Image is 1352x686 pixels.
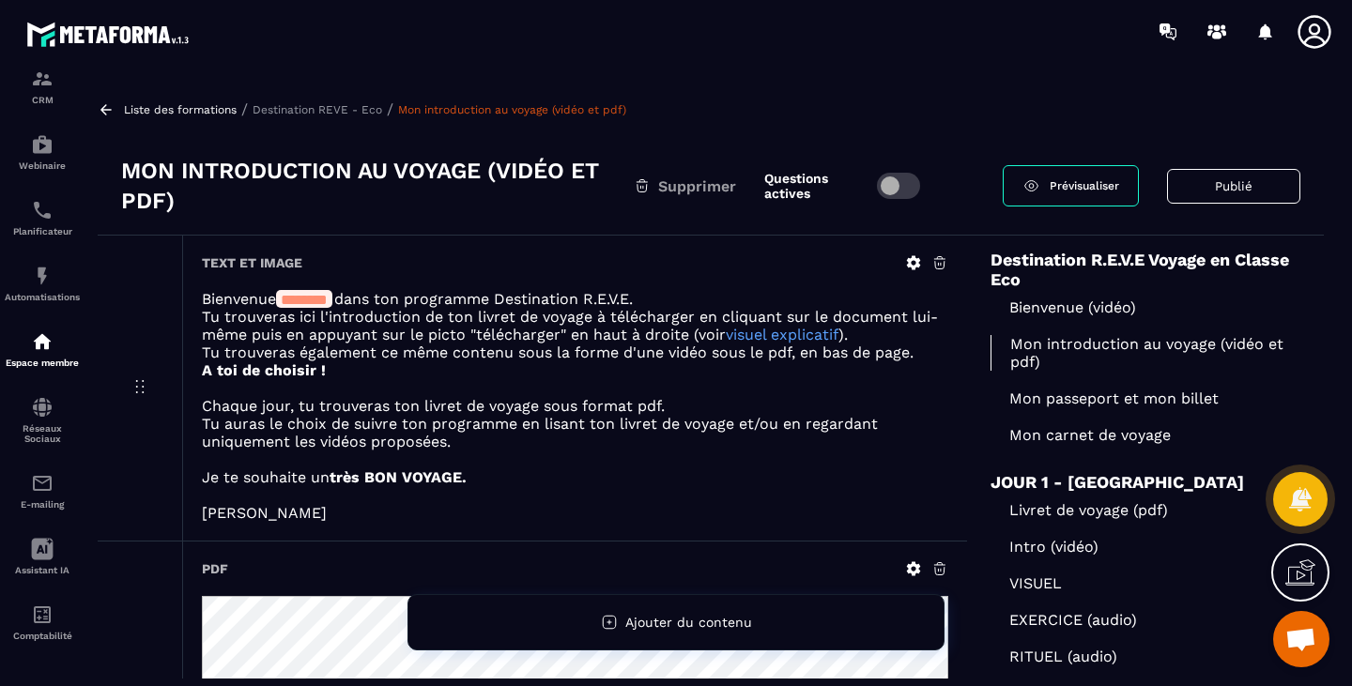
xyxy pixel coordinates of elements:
[5,382,80,458] a: social-networksocial-networkRéseaux Sociaux
[202,415,948,450] p: Tu auras le choix de suivre ton programme en lisant ton livret de voyage et/ou en regardant uniqu...
[202,255,302,270] h6: Text et image
[202,397,948,415] p: Chaque jour, tu trouveras ton livret de voyage sous format pdf.
[5,292,80,302] p: Automatisations
[124,103,237,116] a: Liste des formations
[31,603,54,626] img: accountant
[726,326,838,343] a: visuel explicatif
[991,389,1300,407] a: Mon passeport et mon billet
[1050,179,1119,192] span: Prévisualiser
[31,396,54,419] img: social-network
[5,524,80,589] a: Assistant IA
[5,185,80,251] a: schedulerschedulerPlanificateur
[5,423,80,444] p: Réseaux Sociaux
[202,361,326,379] strong: A toi de choisir !
[5,631,80,641] p: Comptabilité
[764,171,868,201] label: Questions actives
[31,472,54,495] img: email
[5,53,80,119] a: formationformationCRM
[202,561,228,576] h6: PDF
[398,103,626,116] a: Mon introduction au voyage (vidéo et pdf)
[1167,169,1300,204] button: Publié
[991,335,1300,371] a: Mon introduction au voyage (vidéo et pdf)
[5,119,80,185] a: automationsautomationsWebinaire
[202,468,948,486] p: Je te souhaite un
[5,95,80,105] p: CRM
[991,501,1300,519] a: Livret de voyage (pdf)
[991,298,1300,316] a: Bienvenue (vidéo)
[5,160,80,171] p: Webinaire
[202,343,948,361] p: Tu trouveras également ce même contenu sous la forme d'une vidéo sous le pdf, en bas de page.
[253,103,382,116] a: Destination REVE - Eco
[202,308,948,343] p: Tu trouveras ici l'introduction de ton livret de voyage à télécharger en cliquant sur le document...
[5,251,80,316] a: automationsautomationsAutomatisations
[330,468,467,486] strong: très BON VOYAGE.
[31,330,54,353] img: automations
[31,68,54,90] img: formation
[991,250,1300,289] h6: Destination R.E.V.E Voyage en Classe Eco
[31,133,54,156] img: automations
[241,100,248,118] span: /
[1273,611,1329,667] div: Ouvrir le chat
[1003,165,1139,206] a: Prévisualiser
[5,499,80,510] p: E-mailing
[202,290,948,308] p: Bienvenue dans ton programme Destination R.E.V.E.
[5,226,80,236] p: Planificateur
[5,565,80,575] p: Assistant IA
[31,265,54,287] img: automations
[5,458,80,524] a: emailemailE-mailing
[5,316,80,382] a: automationsautomationsEspace membre
[658,177,736,195] span: Supprimer
[26,17,195,52] img: logo
[991,538,1300,556] a: Intro (vidéo)
[31,199,54,221] img: scheduler
[202,504,948,522] p: [PERSON_NAME]
[5,358,80,368] p: Espace membre
[991,472,1300,492] h6: JOUR 1 - [GEOGRAPHIC_DATA]
[991,648,1300,665] a: RITUEL (audio)
[5,589,80,655] a: accountantaccountantComptabilité
[991,426,1300,444] a: Mon carnet de voyage
[991,574,1300,592] a: VISUEL
[121,156,634,216] h3: Mon introduction au voyage (vidéo et pdf)
[625,615,752,630] span: Ajouter du contenu
[991,611,1300,629] a: EXERCICE (audio)
[387,100,393,118] span: /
